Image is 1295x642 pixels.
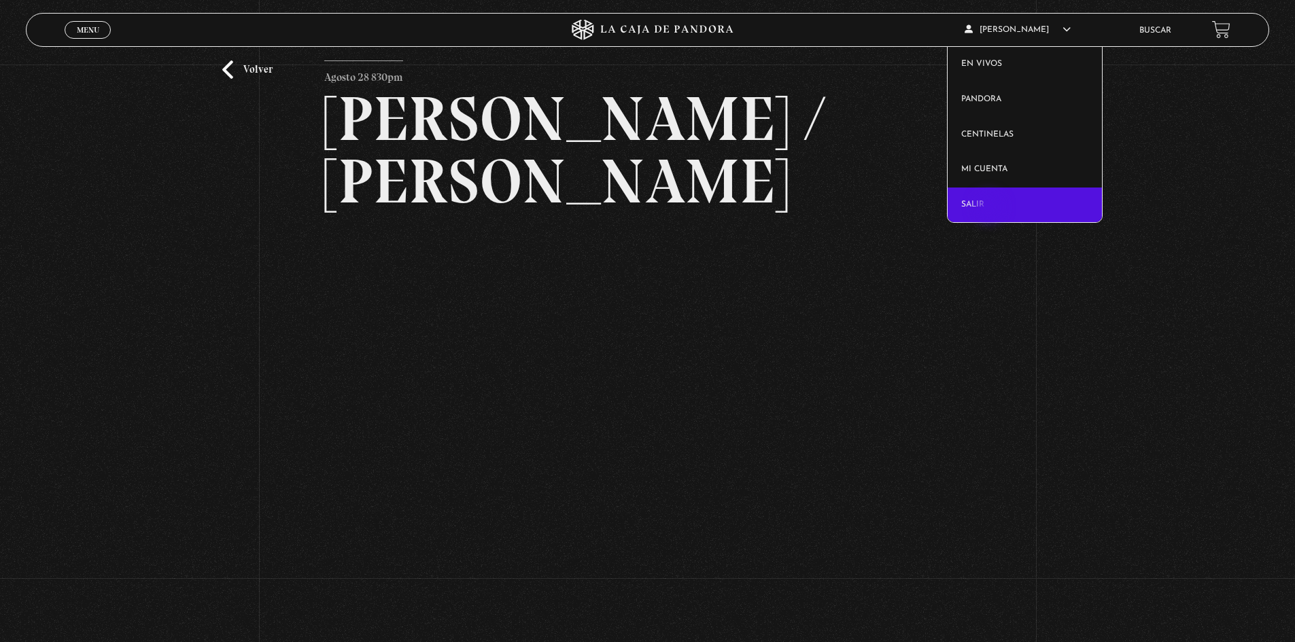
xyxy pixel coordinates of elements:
[324,60,403,88] p: Agosto 28 830pm
[948,47,1102,82] a: En vivos
[965,26,1071,34] span: [PERSON_NAME]
[324,233,971,596] iframe: Dailymotion video player – PROGRAMA EDITADO 29-8 TRUMP-MAD-
[72,37,104,47] span: Cerrar
[948,152,1102,188] a: Mi cuenta
[948,82,1102,118] a: Pandora
[1139,26,1171,35] a: Buscar
[948,118,1102,153] a: Centinelas
[222,60,273,79] a: Volver
[948,188,1102,223] a: Salir
[324,88,971,213] h2: [PERSON_NAME] / [PERSON_NAME]
[77,26,99,34] span: Menu
[1212,20,1230,39] a: View your shopping cart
